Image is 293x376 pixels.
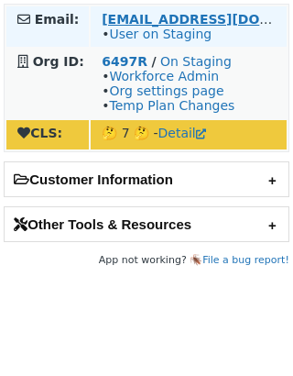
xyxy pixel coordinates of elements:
[151,54,156,69] strong: /
[91,120,287,149] td: 🤔 7 🤔 -
[102,27,212,41] span: •
[160,54,232,69] a: On Staging
[202,254,289,266] a: File a bug report!
[33,54,84,69] strong: Org ID:
[109,83,223,98] a: Org settings page
[158,126,206,140] a: Detail
[35,12,80,27] strong: Email:
[102,54,147,69] a: 6497R
[17,126,62,140] strong: CLS:
[5,207,288,241] h2: Other Tools & Resources
[109,98,234,113] a: Temp Plan Changes
[109,69,219,83] a: Workforce Admin
[5,162,288,196] h2: Customer Information
[109,27,212,41] a: User on Staging
[4,251,289,270] footer: App not working? 🪳
[102,69,234,113] span: • • •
